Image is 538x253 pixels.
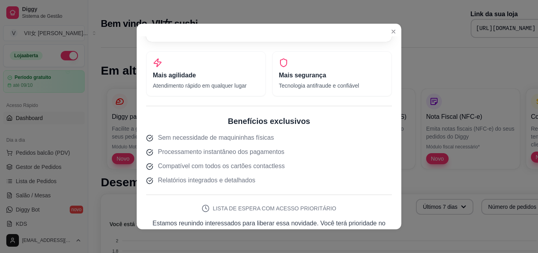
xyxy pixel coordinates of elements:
h3: Mais segurança [279,71,385,80]
span: Relatórios integrados e detalhados [158,176,255,185]
button: Close [387,25,400,38]
h2: Benefícios exclusivos [146,116,392,127]
span: Processamento instantâneo dos pagamentos [158,147,284,157]
p: Estamos reunindo interessados para liberar essa novidade. Você terá prioridade no acesso. [146,219,392,238]
p: Atendimento rápido em qualquer lugar [153,82,259,90]
p: Tecnologia antifraude e confiável [279,82,385,90]
span: Sem necessidade de maquininhas físicas [158,133,274,142]
span: Compatível com todos os cartões contactless [158,161,285,171]
h3: Mais agilidade [153,71,259,80]
span: LISTA DE ESPERA COM ACESSO PRIORITÁRIO [213,204,336,212]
